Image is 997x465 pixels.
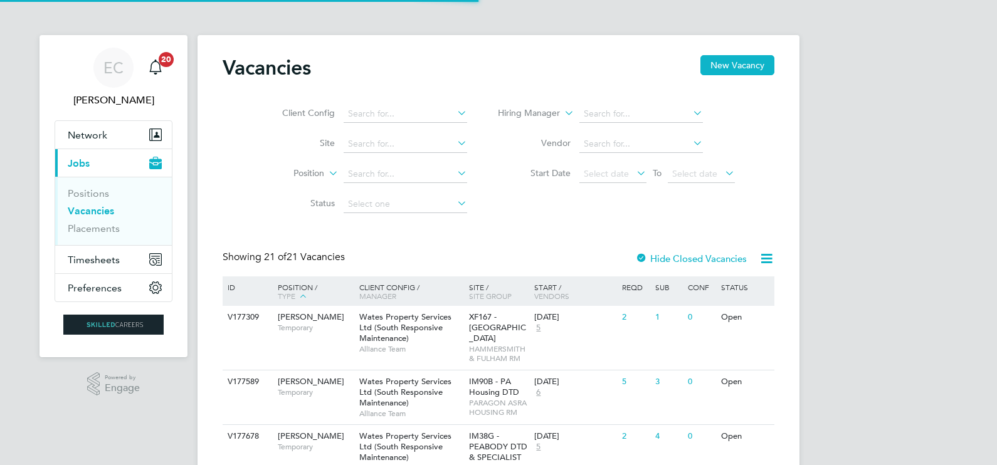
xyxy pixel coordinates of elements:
[359,431,451,462] span: Wates Property Services Ltd (South Responsive Maintenance)
[68,282,122,294] span: Preferences
[223,251,347,264] div: Showing
[264,251,345,263] span: 21 Vacancies
[68,187,109,199] a: Positions
[263,197,335,209] label: Status
[356,276,466,306] div: Client Config /
[619,306,651,329] div: 2
[263,107,335,118] label: Client Config
[649,165,665,181] span: To
[619,425,651,448] div: 2
[252,167,324,180] label: Position
[652,306,685,329] div: 1
[55,149,172,177] button: Jobs
[469,311,526,343] span: XF167 - [GEOGRAPHIC_DATA]
[498,167,571,179] label: Start Date
[263,137,335,149] label: Site
[278,431,344,441] span: [PERSON_NAME]
[534,387,542,398] span: 6
[531,276,619,306] div: Start /
[619,370,651,394] div: 5
[344,165,467,183] input: Search for...
[268,276,356,308] div: Position /
[718,306,773,329] div: Open
[40,35,187,357] nav: Main navigation
[105,383,140,394] span: Engage
[105,372,140,383] span: Powered by
[224,306,268,329] div: V177309
[359,409,463,419] span: Alliance Team
[579,135,703,153] input: Search for...
[534,323,542,333] span: 5
[469,398,529,417] span: PARAGON ASRA HOUSING RM
[278,376,344,387] span: [PERSON_NAME]
[359,376,451,408] span: Wates Property Services Ltd (South Responsive Maintenance)
[264,251,287,263] span: 21 of
[68,129,107,141] span: Network
[55,93,172,108] span: Ernie Crowe
[534,431,616,442] div: [DATE]
[498,137,571,149] label: Vendor
[469,344,529,363] span: HAMMERSMITH & FULHAM RM
[718,425,773,448] div: Open
[344,196,467,213] input: Select one
[103,60,124,76] span: EC
[359,344,463,354] span: Alliance Team
[584,168,629,179] span: Select date
[224,276,268,298] div: ID
[68,205,114,217] a: Vacancies
[344,135,467,153] input: Search for...
[55,121,172,149] button: Network
[63,315,164,335] img: skilledcareers-logo-retina.png
[87,372,140,396] a: Powered byEngage
[469,291,512,301] span: Site Group
[534,377,616,387] div: [DATE]
[534,312,616,323] div: [DATE]
[344,105,467,123] input: Search for...
[700,55,774,75] button: New Vacancy
[55,274,172,301] button: Preferences
[224,425,268,448] div: V177678
[685,370,717,394] div: 0
[672,168,717,179] span: Select date
[652,425,685,448] div: 4
[278,387,353,397] span: Temporary
[55,246,172,273] button: Timesheets
[534,291,569,301] span: Vendors
[685,306,717,329] div: 0
[278,323,353,333] span: Temporary
[359,291,396,301] span: Manager
[469,376,519,397] span: IM90B - PA Housing DTD
[278,442,353,452] span: Temporary
[68,254,120,266] span: Timesheets
[224,370,268,394] div: V177589
[685,276,717,298] div: Conf
[159,52,174,67] span: 20
[55,177,172,245] div: Jobs
[68,157,90,169] span: Jobs
[619,276,651,298] div: Reqd
[652,370,685,394] div: 3
[488,107,560,120] label: Hiring Manager
[635,253,747,264] label: Hide Closed Vacancies
[143,48,168,88] a: 20
[278,291,295,301] span: Type
[278,311,344,322] span: [PERSON_NAME]
[718,370,773,394] div: Open
[223,55,311,80] h2: Vacancies
[718,276,773,298] div: Status
[579,105,703,123] input: Search for...
[55,48,172,108] a: EC[PERSON_NAME]
[685,425,717,448] div: 0
[68,222,120,234] a: Placements
[359,311,451,343] span: Wates Property Services Ltd (South Responsive Maintenance)
[466,276,532,306] div: Site /
[534,442,542,452] span: 5
[652,276,685,298] div: Sub
[55,315,172,335] a: Go to home page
